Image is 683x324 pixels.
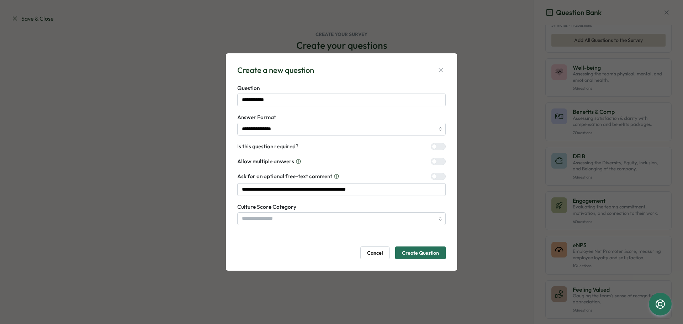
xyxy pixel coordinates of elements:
span: Create Question [402,247,439,259]
label: Question [237,84,446,92]
div: Create a new question [237,65,314,76]
label: Culture Score Category [237,203,446,211]
span: Ask for an optional free-text comment [237,172,332,180]
button: Create Question [395,246,446,259]
span: Cancel [367,247,383,259]
button: Cancel [360,246,390,259]
span: Allow multiple answers [237,158,294,165]
label: Answer Format [237,113,446,121]
label: Is this question required? [237,143,298,150]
